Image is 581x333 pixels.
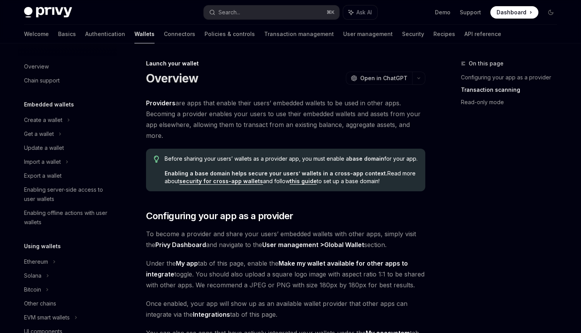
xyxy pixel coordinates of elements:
div: Export a wallet [24,171,62,180]
a: Enabling offline actions with user wallets [18,206,117,229]
a: Read-only mode [461,96,563,108]
a: Welcome [24,25,49,43]
a: Export a wallet [18,169,117,183]
div: Chain support [24,76,60,85]
span: are apps that enable their users’ embedded wallets to be used in other apps. Becoming a provider ... [146,98,425,141]
span: Under the tab of this page, enable the toggle. You should also upload a square logo image with as... [146,258,425,290]
img: dark logo [24,7,72,18]
a: Demo [435,9,450,16]
span: Configuring your app as a provider [146,210,293,222]
div: Enabling server-side access to user wallets [24,185,112,204]
a: Overview [18,60,117,74]
strong: base domain [349,155,384,162]
div: Get a wallet [24,129,54,139]
a: Connectors [164,25,195,43]
div: Create a wallet [24,115,62,125]
strong: User management > [262,241,364,249]
a: My app [176,259,198,268]
span: Read more about and follow to set up a base domain! [165,170,418,185]
a: Integrations [193,311,230,319]
span: Open in ChatGPT [360,74,407,82]
strong: Privy Dashboard [155,241,206,249]
div: EVM smart wallets [24,313,70,322]
strong: Make my wallet available for other apps to integrate [146,259,408,278]
h5: Using wallets [24,242,61,251]
span: To become a provider and share your users’ embedded wallets with other apps, simply visit the and... [146,228,425,250]
div: Search... [218,8,240,17]
div: Ethereum [24,257,48,266]
button: Search...⌘K [204,5,339,19]
a: Basics [58,25,76,43]
span: Dashboard [497,9,526,16]
a: Recipes [433,25,455,43]
a: Authentication [85,25,125,43]
strong: Integrations [193,311,230,318]
a: Policies & controls [205,25,255,43]
a: Transaction management [264,25,334,43]
a: Configuring your app as a provider [461,71,563,84]
span: ⌘ K [327,9,335,15]
strong: Enabling a base domain helps secure your users’ wallets in a cross-app context. [165,170,387,177]
h5: Embedded wallets [24,100,74,109]
div: Other chains [24,299,56,308]
div: Bitcoin [24,285,41,294]
span: Once enabled, your app will show up as an available wallet provider that other apps can integrate... [146,298,425,320]
span: Ask AI [356,9,372,16]
div: Solana [24,271,41,280]
div: Enabling offline actions with user wallets [24,208,112,227]
a: Chain support [18,74,117,88]
a: User management [343,25,393,43]
button: Toggle dark mode [545,6,557,19]
strong: Providers [146,99,175,107]
a: security for cross-app wallets [179,178,263,185]
button: Ask AI [343,5,377,19]
div: Import a wallet [24,157,61,166]
a: Update a wallet [18,141,117,155]
span: Before sharing your users’ wallets as a provider app, you must enable a for your app. [165,155,418,163]
a: Global Wallet [324,241,364,249]
a: Security [402,25,424,43]
a: Dashboard [490,6,538,19]
a: Transaction scanning [461,84,563,96]
a: Other chains [18,297,117,311]
div: Overview [24,62,49,71]
div: Launch your wallet [146,60,425,67]
span: On this page [469,59,504,68]
a: this guide [290,178,317,185]
a: Enabling server-side access to user wallets [18,183,117,206]
svg: Tip [154,156,159,163]
a: Support [460,9,481,16]
button: Open in ChatGPT [346,72,412,85]
div: Update a wallet [24,143,64,153]
h1: Overview [146,71,198,85]
a: API reference [464,25,501,43]
a: Wallets [134,25,155,43]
